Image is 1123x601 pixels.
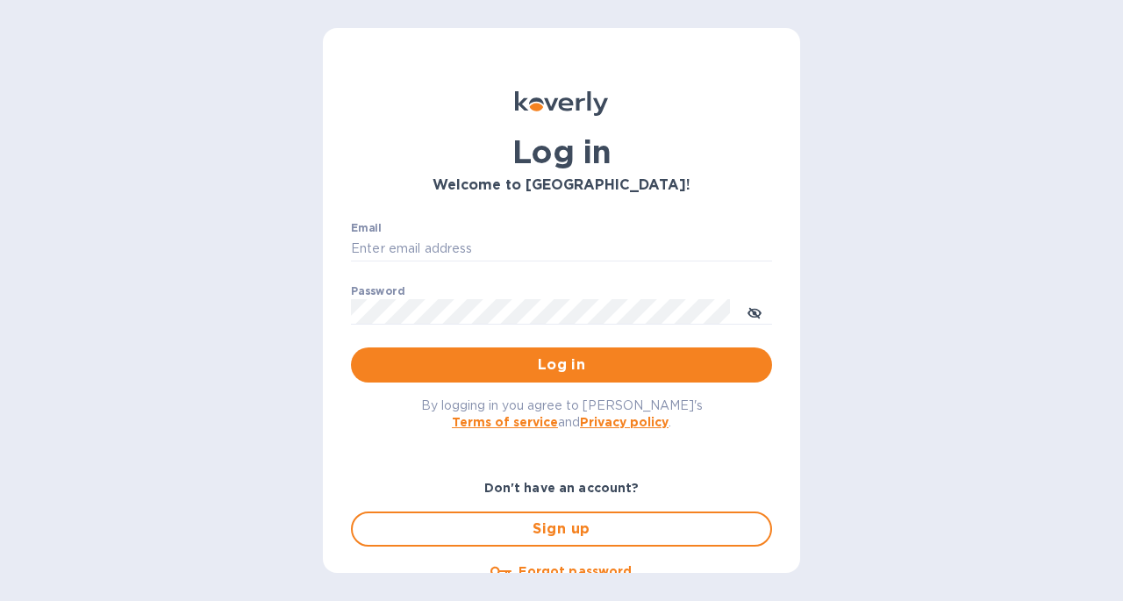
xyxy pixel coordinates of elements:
b: Don't have an account? [484,481,640,495]
input: Enter email address [351,236,772,262]
button: Sign up [351,512,772,547]
span: Sign up [367,519,756,540]
a: Terms of service [452,415,558,429]
label: Password [351,286,404,297]
img: Koverly [515,91,608,116]
span: By logging in you agree to [PERSON_NAME]'s and . [421,398,703,429]
button: toggle password visibility [737,294,772,329]
u: Forgot password [519,564,632,578]
h3: Welcome to [GEOGRAPHIC_DATA]! [351,177,772,194]
button: Log in [351,347,772,383]
h1: Log in [351,133,772,170]
a: Privacy policy [580,415,669,429]
span: Log in [365,354,758,376]
label: Email [351,223,382,233]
